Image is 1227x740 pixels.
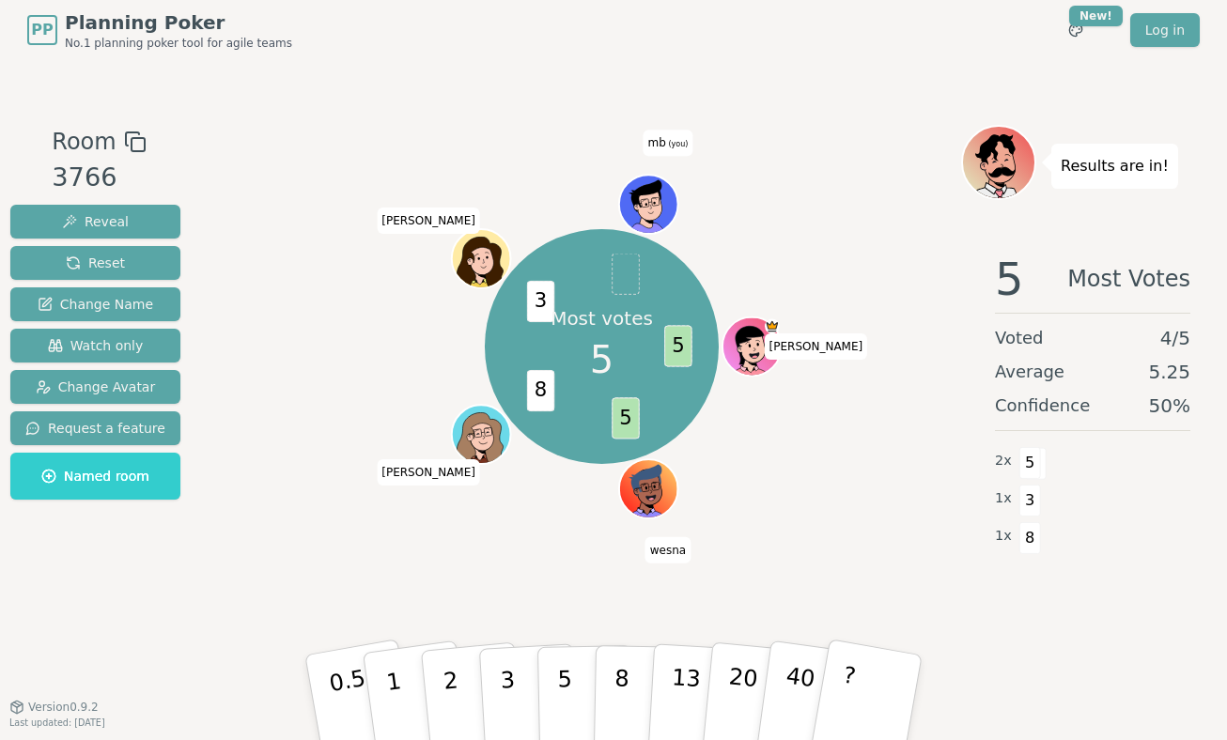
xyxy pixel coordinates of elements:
span: Click to change your name [377,208,480,234]
button: Watch only [10,329,180,362]
span: Most Votes [1067,256,1190,301]
span: 5 [995,256,1024,301]
div: 3766 [52,159,146,197]
button: Version0.9.2 [9,700,99,715]
span: Request a feature [25,419,165,438]
button: Reveal [10,205,180,239]
span: chloe is the host [765,319,780,334]
span: 5 [612,398,639,439]
button: Change Name [10,287,180,321]
span: Version 0.9.2 [28,700,99,715]
span: 1 x [995,526,1012,547]
span: No.1 planning poker tool for agile teams [65,36,292,51]
span: Planning Poker [65,9,292,36]
button: Click to change your avatar [620,177,676,232]
span: Named room [41,467,149,486]
span: Click to change your name [377,459,480,486]
span: 5 [664,326,691,367]
span: Confidence [995,393,1090,419]
button: Change Avatar [10,370,180,404]
span: Last updated: [DATE] [9,717,105,728]
span: Average [995,359,1064,385]
span: 5 [1019,447,1041,479]
span: 5.25 [1148,359,1190,385]
p: Most votes [551,305,653,331]
span: 2 x [995,451,1012,471]
span: Room [52,125,116,159]
button: New! [1059,13,1093,47]
span: 8 [526,370,553,411]
span: 1 x [995,488,1012,509]
span: Click to change your name [765,333,868,360]
span: 50 % [1149,393,1190,419]
span: 8 [1019,522,1041,554]
span: Click to change your name [645,537,691,563]
button: Reset [10,246,180,280]
span: (you) [666,140,689,148]
span: Change Name [38,295,153,314]
span: 5 [590,331,613,388]
span: Click to change your name [644,130,693,156]
span: 3 [1019,485,1041,516]
span: Reset [66,254,125,272]
span: Watch only [48,336,144,355]
div: New! [1069,6,1123,26]
span: Change Avatar [36,378,156,396]
a: Log in [1130,13,1200,47]
p: Results are in! [1061,153,1169,179]
span: 4 / 5 [1160,325,1190,351]
span: PP [31,19,53,41]
span: Voted [995,325,1044,351]
span: 3 [526,281,553,322]
a: PPPlanning PokerNo.1 planning poker tool for agile teams [27,9,292,51]
button: Request a feature [10,411,180,445]
span: Reveal [62,212,129,231]
button: Named room [10,453,180,500]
